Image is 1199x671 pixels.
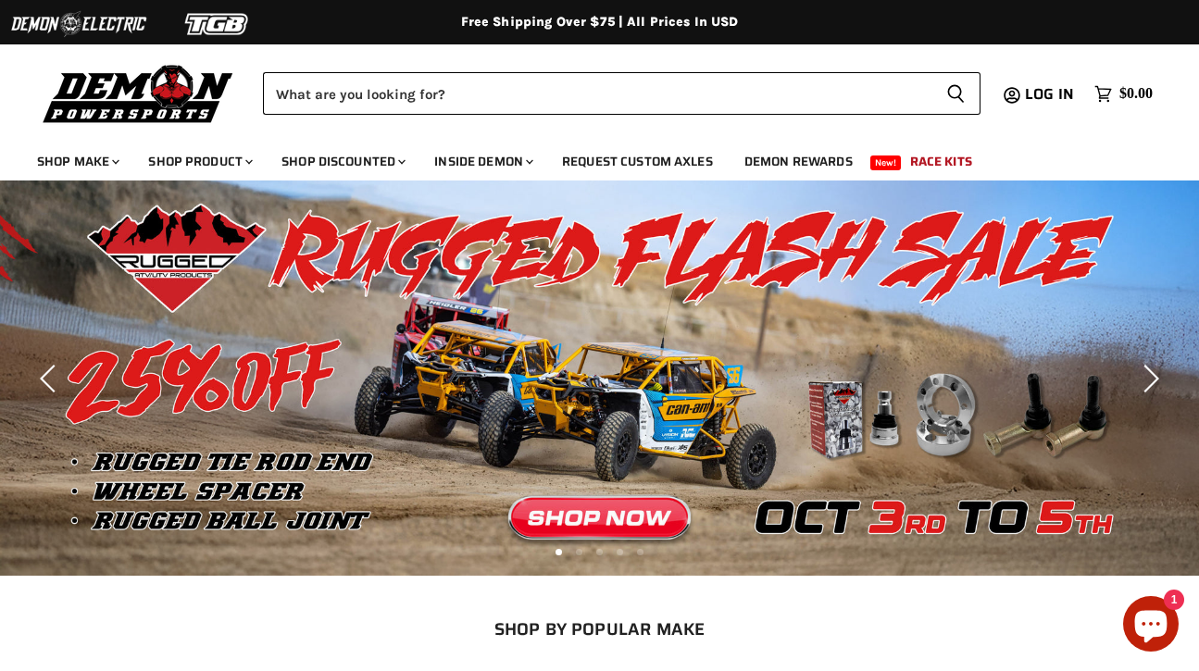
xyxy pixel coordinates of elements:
inbox-online-store-chat: Shopify online store chat [1118,596,1184,656]
img: TGB Logo 2 [148,6,287,42]
li: Page dot 2 [576,549,582,555]
button: Search [931,72,980,115]
h2: SHOP BY POPULAR MAKE [23,619,1177,639]
span: New! [870,155,902,170]
a: Request Custom Axles [548,143,727,180]
a: Shop Make [23,143,131,180]
a: Shop Product [134,143,264,180]
img: Demon Electric Logo 2 [9,6,148,42]
input: Search [263,72,931,115]
a: $0.00 [1085,81,1162,107]
a: Demon Rewards [731,143,867,180]
li: Page dot 4 [617,549,623,555]
a: Shop Discounted [268,143,417,180]
a: Log in [1017,86,1085,103]
li: Page dot 3 [596,549,603,555]
li: Page dot 5 [637,549,643,555]
ul: Main menu [23,135,1148,180]
img: Demon Powersports [37,60,240,126]
span: Log in [1025,82,1074,106]
button: Next [1130,360,1167,397]
li: Page dot 1 [556,549,562,555]
form: Product [263,72,980,115]
span: $0.00 [1119,85,1153,103]
a: Inside Demon [420,143,544,180]
a: Race Kits [896,143,986,180]
button: Previous [32,360,69,397]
